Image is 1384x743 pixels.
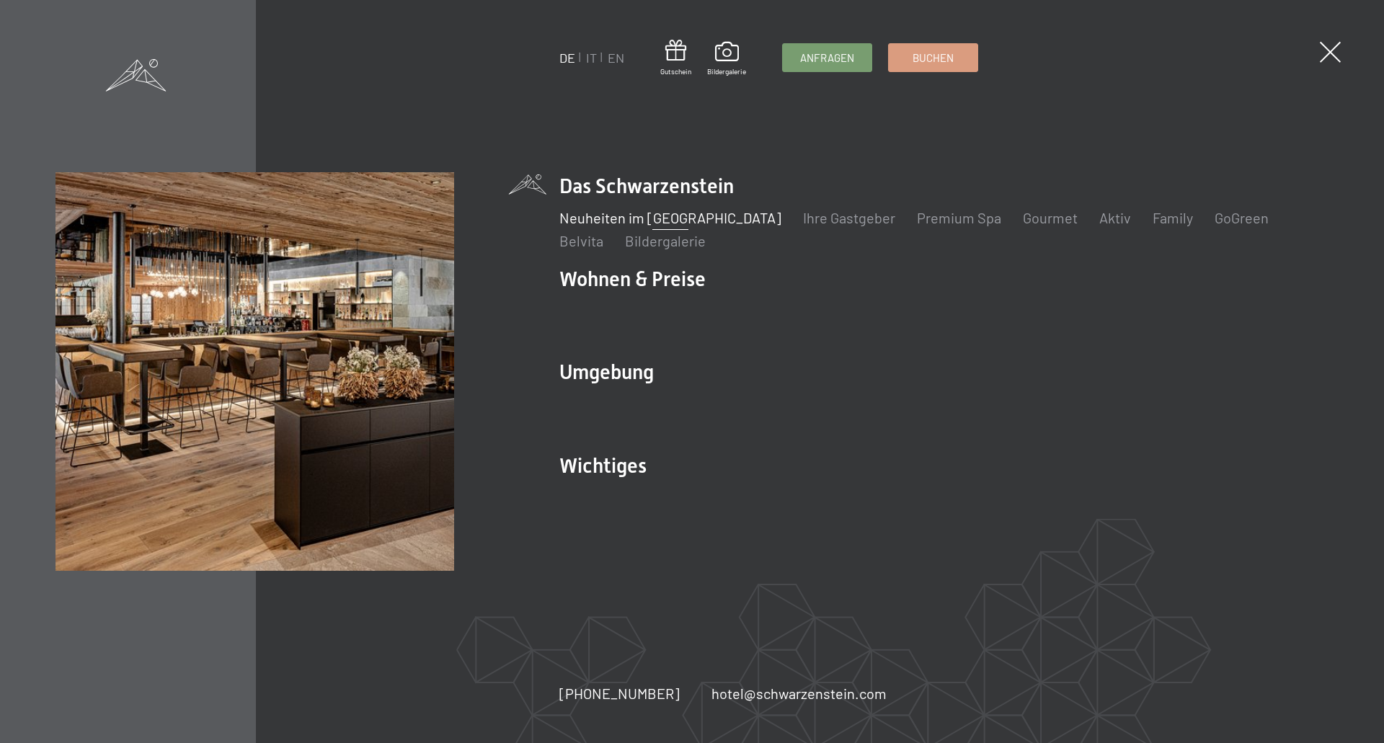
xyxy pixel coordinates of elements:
a: Aktiv [1099,209,1131,226]
a: Premium Spa [917,209,1001,226]
span: Bildergalerie [707,66,746,76]
a: Neuheiten im [GEOGRAPHIC_DATA] [559,209,781,226]
a: Family [1153,209,1193,226]
a: Bildergalerie [707,42,746,76]
span: Gutschein [660,66,691,76]
a: GoGreen [1215,209,1269,226]
img: Wellnesshotel Südtirol SCHWARZENSTEIN - Wellnessurlaub in den Alpen, Wandern und Wellness [56,172,454,571]
span: Anfragen [800,50,854,66]
a: hotel@schwarzenstein.com [711,683,887,703]
a: Ihre Gastgeber [803,209,895,226]
a: Belvita [559,232,603,249]
a: Bildergalerie [625,232,706,249]
a: Buchen [889,44,977,71]
a: Anfragen [783,44,871,71]
a: Gutschein [660,40,691,76]
a: DE [559,50,575,66]
a: EN [608,50,624,66]
a: [PHONE_NUMBER] [559,683,680,703]
a: Gourmet [1023,209,1078,226]
span: [PHONE_NUMBER] [559,685,680,702]
a: IT [586,50,597,66]
span: Buchen [913,50,954,66]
